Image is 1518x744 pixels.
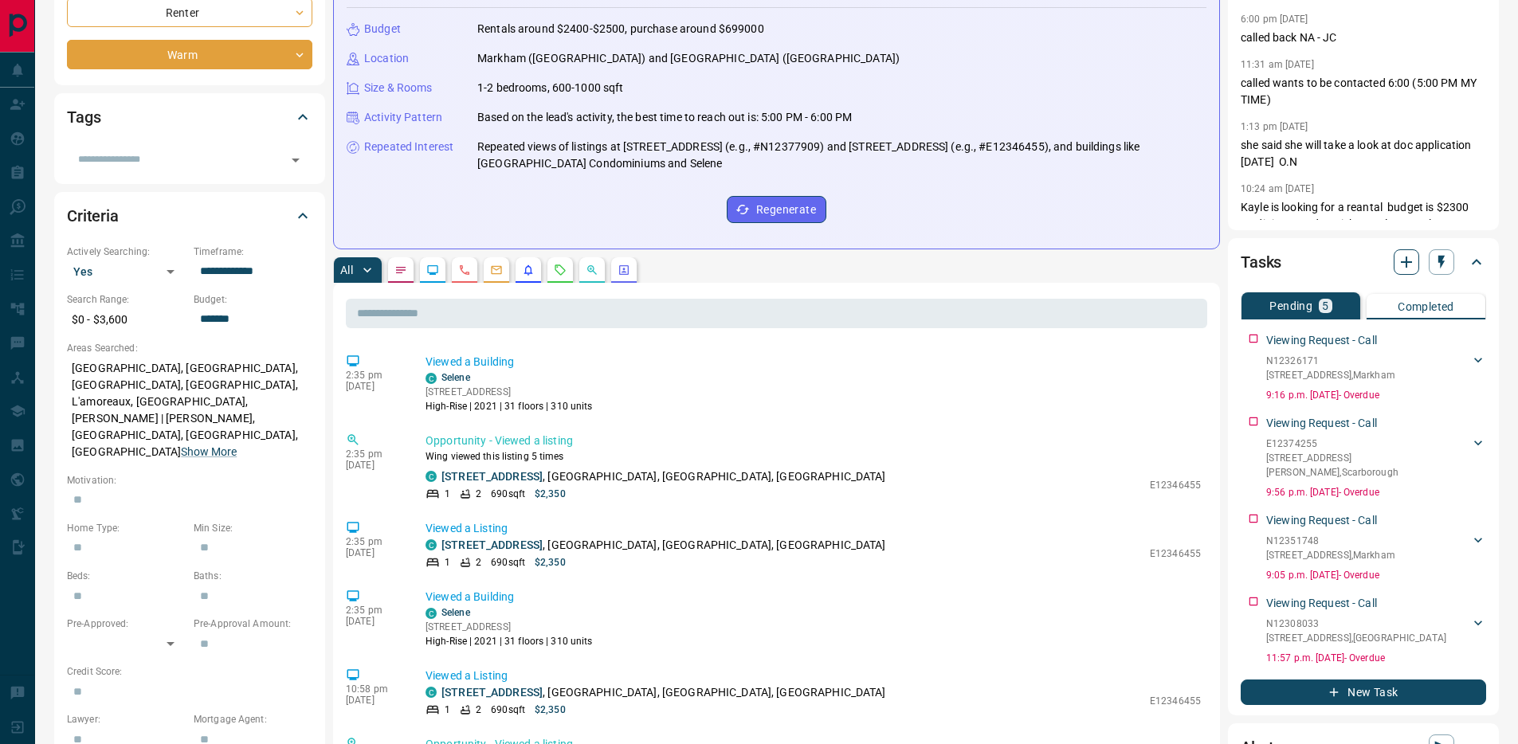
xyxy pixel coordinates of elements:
p: Repeated views of listings at [STREET_ADDRESS] (e.g., #N12377909) and [STREET_ADDRESS] (e.g., #E1... [477,139,1206,172]
p: [STREET_ADDRESS] [426,620,593,634]
p: Wing viewed this listing 5 times [426,449,1201,464]
p: [DATE] [346,616,402,627]
svg: Agent Actions [618,264,630,276]
p: Viewing Request - Call [1266,595,1377,612]
p: 1-2 bedrooms, 600-1000 sqft [477,80,624,96]
p: 1 [445,555,450,570]
p: Based on the lead's activity, the best time to reach out is: 5:00 PM - 6:00 PM [477,109,852,126]
p: E12346455 [1150,694,1201,708]
p: 2:35 pm [346,370,402,381]
p: $2,350 [535,555,566,570]
p: 6:00 pm [DATE] [1241,14,1308,25]
p: Opportunity - Viewed a listing [426,433,1201,449]
p: [STREET_ADDRESS] , [GEOGRAPHIC_DATA] [1266,631,1446,645]
svg: Lead Browsing Activity [426,264,439,276]
h2: Criteria [67,203,119,229]
div: Warm [67,40,312,69]
p: Markham ([GEOGRAPHIC_DATA]) and [GEOGRAPHIC_DATA] ([GEOGRAPHIC_DATA]) [477,50,900,67]
p: Repeated Interest [364,139,453,155]
p: 2 [476,703,481,717]
svg: Opportunities [586,264,598,276]
div: condos.ca [426,687,437,698]
p: Lawyer: [67,712,186,726]
p: 2 [476,487,481,501]
p: Home Type: [67,521,186,535]
p: Mortgage Agent: [194,712,312,726]
p: 10:58 pm [346,683,402,695]
p: Viewed a Listing [426,668,1201,684]
p: E12346455 [1150,478,1201,492]
p: [STREET_ADDRESS] , Markham [1266,368,1395,382]
p: E12346455 [1150,546,1201,561]
p: N12351748 [1266,534,1395,548]
a: [STREET_ADDRESS] [441,470,543,483]
h2: Tasks [1241,249,1281,275]
svg: Listing Alerts [522,264,535,276]
p: Baths: [194,569,312,583]
p: [DATE] [346,695,402,706]
p: 1 [445,703,450,717]
p: 11:31 am [DATE] [1241,59,1314,70]
p: 5 [1322,300,1328,311]
p: 1:13 pm [DATE] [1241,121,1308,132]
a: Selene [441,372,470,383]
svg: Notes [394,264,407,276]
p: All [340,264,353,276]
a: [STREET_ADDRESS] [441,538,543,551]
p: Viewing Request - Call [1266,512,1377,529]
p: Budget: [194,292,312,307]
p: High-Rise | 2021 | 31 floors | 310 units [426,634,593,648]
p: 690 sqft [491,555,525,570]
p: Pre-Approval Amount: [194,617,312,631]
p: [STREET_ADDRESS] , Markham [1266,548,1395,562]
p: 2:35 pm [346,448,402,460]
p: Search Range: [67,292,186,307]
p: High-Rise | 2021 | 31 floors | 310 units [426,399,593,413]
p: Beds: [67,569,186,583]
div: Yes [67,259,186,284]
p: Pre-Approved: [67,617,186,631]
div: E12374255[STREET_ADDRESS][PERSON_NAME],Scarborough [1266,433,1486,483]
p: 690 sqft [491,703,525,717]
p: 11:57 p.m. [DATE] - Overdue [1266,651,1486,665]
p: [GEOGRAPHIC_DATA], [GEOGRAPHIC_DATA], [GEOGRAPHIC_DATA], [GEOGRAPHIC_DATA], L'amoreaux, [GEOGRAPH... [67,355,312,465]
div: condos.ca [426,471,437,482]
p: [DATE] [346,547,402,558]
p: [STREET_ADDRESS] [426,385,593,399]
p: Viewed a Building [426,354,1201,370]
p: she said she will take a look at doc application [DATE] O.N [1241,137,1486,170]
p: , [GEOGRAPHIC_DATA], [GEOGRAPHIC_DATA], [GEOGRAPHIC_DATA] [441,684,886,701]
div: condos.ca [426,373,437,384]
p: Location [364,50,409,67]
p: $0 - $3,600 [67,307,186,333]
p: 2 [476,555,481,570]
p: Timeframe: [194,245,312,259]
button: Regenerate [727,196,826,223]
p: , [GEOGRAPHIC_DATA], [GEOGRAPHIC_DATA], [GEOGRAPHIC_DATA] [441,537,886,554]
p: 9:56 p.m. [DATE] - Overdue [1266,485,1486,499]
p: Viewed a Building [426,589,1201,605]
a: [STREET_ADDRESS] [441,686,543,699]
p: 2:35 pm [346,605,402,616]
p: [DATE] [346,460,402,471]
p: Credit Score: [67,664,312,679]
p: 1 [445,487,450,501]
p: 10:24 am [DATE] [1241,183,1314,194]
div: Criteria [67,197,312,235]
div: condos.ca [426,539,437,550]
p: [DATE] [346,381,402,392]
p: Budget [364,21,401,37]
p: Viewing Request - Call [1266,415,1377,432]
p: N12308033 [1266,617,1446,631]
p: Viewed a Listing [426,520,1201,537]
svg: Requests [554,264,567,276]
p: 2:35 pm [346,536,402,547]
p: Kayle is looking for a reantal budget is $2300 credit is around 700ish , employee 1 plus 1 , 1 ba... [1241,199,1486,283]
a: Selene [441,607,470,618]
button: Show More [181,444,237,460]
button: Open [284,149,307,171]
svg: Calls [458,264,471,276]
div: N12308033[STREET_ADDRESS],[GEOGRAPHIC_DATA] [1266,613,1486,648]
div: Tasks [1241,243,1486,281]
div: N12351748[STREET_ADDRESS],Markham [1266,531,1486,566]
